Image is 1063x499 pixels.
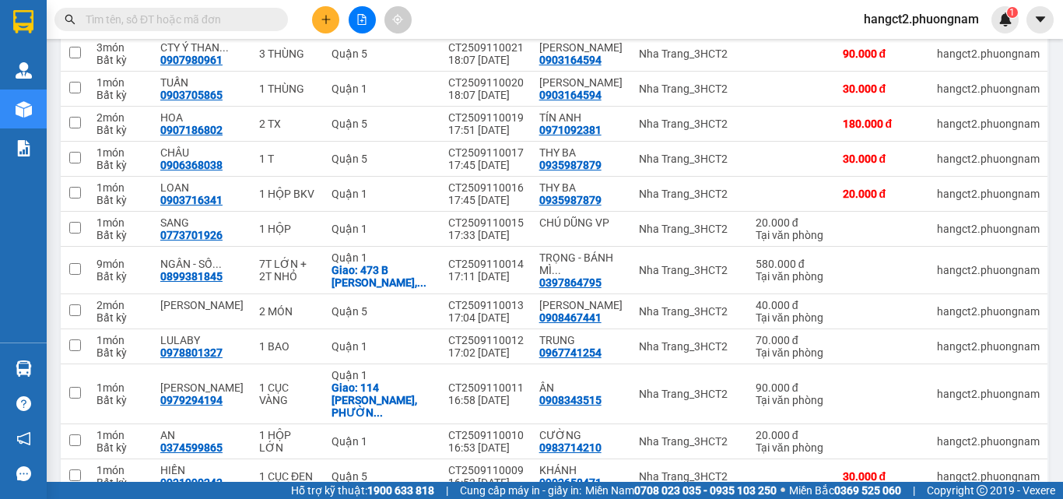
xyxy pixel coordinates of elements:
[843,118,921,130] div: 180.000 đ
[913,482,915,499] span: |
[539,334,623,346] div: TRUNG
[448,41,524,54] div: CT2509110021
[160,299,244,311] div: MINH CHÂU
[160,394,223,406] div: 0979294194
[756,216,827,229] div: 20.000 đ
[96,464,145,476] div: 1 món
[585,482,777,499] span: Miền Nam
[539,381,623,394] div: ÂN
[332,188,433,200] div: Quận 1
[843,83,921,95] div: 30.000 đ
[1026,6,1054,33] button: caret-down
[756,270,827,283] div: Tại văn phòng
[448,54,524,66] div: 18:07 [DATE]
[789,482,901,499] span: Miền Bắc
[96,334,145,346] div: 1 món
[539,311,602,324] div: 0908467441
[448,76,524,89] div: CT2509110020
[539,124,602,136] div: 0971092381
[539,429,623,441] div: CƯỜNG
[259,83,316,95] div: 1 THÙNG
[448,89,524,101] div: 18:07 [DATE]
[96,429,145,441] div: 1 món
[96,229,145,241] div: Bất kỳ
[96,54,145,66] div: Bất kỳ
[160,476,223,489] div: 0931990243
[639,305,740,318] div: Nha Trang_3HCT2
[259,47,316,60] div: 3 THÙNG
[160,381,244,394] div: ANH TIẾN
[96,270,145,283] div: Bất kỳ
[539,159,602,171] div: 0935987879
[639,47,740,60] div: Nha Trang_3HCT2
[448,441,524,454] div: 16:53 [DATE]
[259,223,316,235] div: 1 HỘP
[448,124,524,136] div: 17:51 [DATE]
[448,311,524,324] div: 17:04 [DATE]
[96,194,145,206] div: Bất kỳ
[937,47,1040,60] div: hangct2.phuongnam
[756,258,827,270] div: 580.000 đ
[937,388,1040,400] div: hangct2.phuongnam
[96,41,145,54] div: 3 món
[332,305,433,318] div: Quận 5
[448,270,524,283] div: 17:11 [DATE]
[756,229,827,241] div: Tại văn phòng
[96,258,145,270] div: 9 món
[634,484,777,497] strong: 0708 023 035 - 0935 103 250
[160,89,223,101] div: 0903705865
[13,10,33,33] img: logo-vxr
[160,258,244,270] div: NGÂN - SỐ KHÁC: 0938630800
[259,429,316,454] div: 1 HỘP LỚN
[332,47,433,60] div: Quận 5
[448,216,524,229] div: CT2509110015
[781,487,785,494] span: ⚪️
[16,466,31,481] span: message
[332,435,433,448] div: Quận 1
[639,83,740,95] div: Nha Trang_3HCT2
[96,346,145,359] div: Bất kỳ
[639,153,740,165] div: Nha Trang_3HCT2
[96,76,145,89] div: 1 món
[448,429,524,441] div: CT2509110010
[16,431,31,446] span: notification
[96,299,145,311] div: 2 món
[160,41,244,54] div: CTY Ý THANH - ALICE
[756,394,827,406] div: Tại văn phòng
[96,441,145,454] div: Bất kỳ
[16,396,31,411] span: question-circle
[639,118,740,130] div: Nha Trang_3HCT2
[446,482,448,499] span: |
[259,153,316,165] div: 1 T
[212,258,222,270] span: ...
[756,441,827,454] div: Tại văn phòng
[65,14,75,25] span: search
[977,485,988,496] span: copyright
[160,270,223,283] div: 0899381845
[448,299,524,311] div: CT2509110013
[160,159,223,171] div: 0906368038
[332,381,433,419] div: Giao: 114 PHỔ QUANG, PHƯỜNG 9, QUẬN PHÚ NHUẬN (GTN 70)
[160,464,244,476] div: HIỀN
[937,153,1040,165] div: hangct2.phuongnam
[16,140,32,156] img: solution-icon
[417,276,426,289] span: ...
[219,41,229,54] span: ...
[96,216,145,229] div: 1 món
[367,484,434,497] strong: 1900 633 818
[843,188,921,200] div: 20.000 đ
[937,223,1040,235] div: hangct2.phuongnam
[384,6,412,33] button: aim
[332,223,433,235] div: Quận 1
[160,346,223,359] div: 0978801327
[160,181,244,194] div: LOAN
[332,470,433,483] div: Quận 5
[843,470,921,483] div: 30.000 đ
[756,299,827,311] div: 40.000 đ
[96,159,145,171] div: Bất kỳ
[392,14,403,25] span: aim
[96,311,145,324] div: Bất kỳ
[1007,7,1018,18] sup: 1
[539,41,623,54] div: LÊ NỀ KHATOCO
[539,299,623,311] div: MINH CHÂU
